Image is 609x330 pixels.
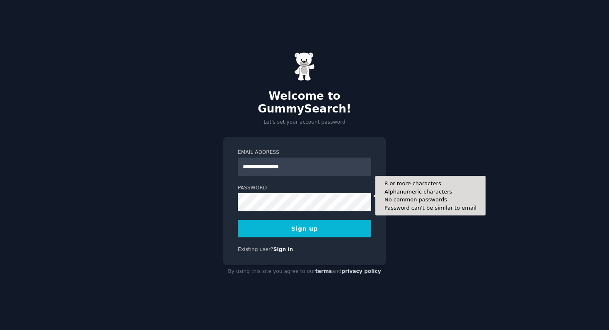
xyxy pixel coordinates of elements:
[315,268,332,274] a: terms
[238,149,371,156] label: Email Address
[223,90,386,116] h2: Welcome to GummySearch!
[238,220,371,237] button: Sign up
[223,265,386,278] div: By using this site you agree to our and
[341,268,381,274] a: privacy policy
[223,119,386,126] p: Let's set your account password
[238,246,273,252] span: Existing user?
[273,246,293,252] a: Sign in
[238,184,371,192] label: Password
[294,52,315,81] img: Gummy Bear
